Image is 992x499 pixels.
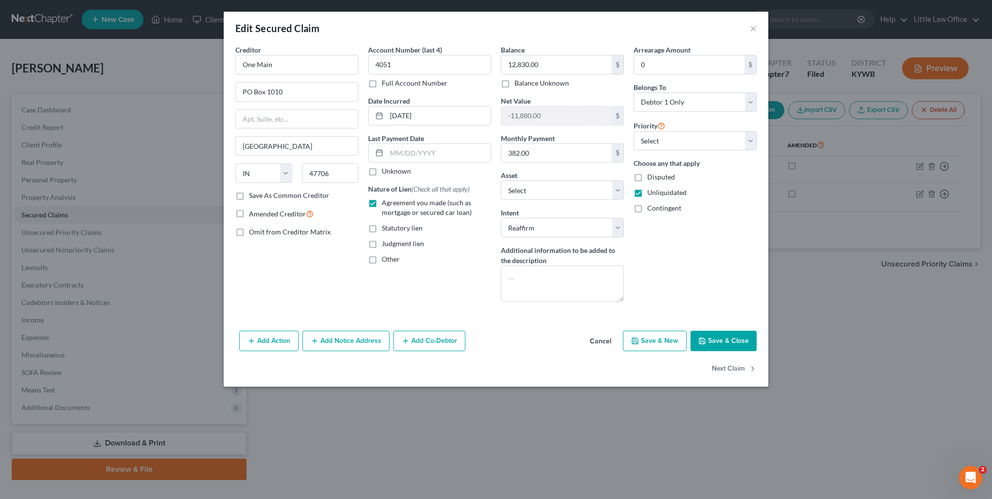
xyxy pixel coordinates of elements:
input: 0.00 [501,107,612,125]
input: Enter zip... [302,163,359,183]
span: Statutory lien [382,224,423,232]
label: Choose any that apply [634,158,757,168]
div: $ [744,55,756,74]
div: Edit Secured Claim [235,21,319,35]
label: Priority [634,120,665,131]
label: Intent [501,208,519,218]
input: Search creditor by name... [235,55,358,74]
input: 0.00 [501,55,612,74]
button: Add Action [239,331,299,351]
iframe: Intercom live chat [959,466,982,489]
label: Nature of Lien [368,184,470,194]
button: × [750,22,757,34]
input: 0.00 [501,144,612,162]
label: Additional information to be added to the description [501,245,624,266]
label: Save As Common Creditor [249,191,329,200]
span: Amended Creditor [249,210,306,218]
label: Balance [501,45,525,55]
span: Disputed [647,173,675,181]
label: Net Value [501,96,531,106]
button: Save & Close [691,331,757,351]
button: Next Claim [712,359,757,379]
span: Judgment lien [382,239,424,248]
input: 0.00 [634,55,744,74]
input: MM/DD/YYYY [387,107,491,125]
label: Full Account Number [382,78,447,88]
input: Enter address... [236,83,358,101]
span: Other [382,255,400,263]
button: Add Notice Address [302,331,390,351]
span: Asset [501,171,517,179]
label: Account Number (last 4) [368,45,442,55]
span: Belongs To [634,83,666,91]
span: Creditor [235,46,261,54]
div: $ [612,107,623,125]
label: Last Payment Date [368,133,424,143]
label: Balance Unknown [514,78,569,88]
button: Save & New [623,331,687,351]
div: $ [612,55,623,74]
div: $ [612,144,623,162]
span: Omit from Creditor Matrix [249,228,331,236]
button: Cancel [582,332,619,351]
span: (Check all that apply) [411,185,470,193]
label: Monthly Payment [501,133,555,143]
label: Date Incurred [368,96,410,106]
input: Enter city... [236,137,358,155]
span: Unliquidated [647,188,687,196]
input: XXXX [368,55,491,74]
label: Unknown [382,166,411,176]
input: MM/DD/YYYY [387,144,491,162]
span: Agreement you made (such as mortgage or secured car loan) [382,198,472,216]
input: Apt, Suite, etc... [236,110,358,128]
span: 2 [979,466,987,474]
span: Contingent [647,204,681,212]
label: Arrearage Amount [634,45,691,55]
button: Add Co-Debtor [393,331,465,351]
